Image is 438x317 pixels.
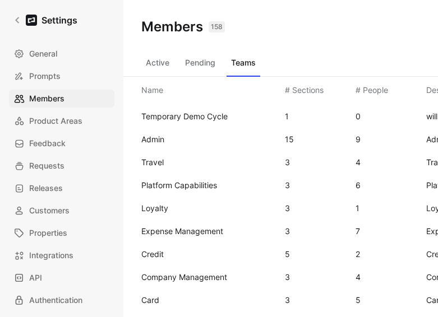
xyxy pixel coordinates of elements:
div: 4 [356,156,361,169]
div: 15 [285,133,294,146]
div: 9 [356,133,361,146]
div: 3 [285,225,290,238]
h1: Members [141,18,225,36]
a: Feedback [9,134,114,152]
div: # Sections [285,83,324,97]
span: Credit [141,249,164,259]
div: 5 [356,293,361,307]
span: Temporary Demo Cycle [141,111,228,121]
div: 0 [356,110,361,123]
a: General [9,45,114,63]
a: Properties [9,224,114,242]
span: Company Management [141,272,227,282]
div: 1 [285,110,289,123]
a: Integrations [9,246,114,264]
a: Product Areas [9,112,114,130]
span: Card [141,295,159,305]
div: 3 [285,293,290,307]
button: Pending [181,54,220,72]
span: Feedback [29,137,66,150]
div: # People [356,83,388,97]
a: Releases [9,179,114,197]
a: Authentication [9,291,114,309]
div: 6 [356,179,361,192]
span: Platform Capabilities [141,180,217,190]
div: 3 [285,202,290,215]
div: 3 [285,271,290,284]
a: Settings [9,9,82,31]
span: Prompts [29,69,61,83]
span: Expense Management [141,226,223,236]
a: Members [9,90,114,108]
a: API [9,269,114,287]
div: 4 [356,271,361,284]
h1: Settings [42,13,77,27]
div: 158 [209,21,225,32]
div: 7 [356,225,360,238]
span: Product Areas [29,114,82,128]
div: 1 [356,202,359,215]
a: Customers [9,202,114,220]
button: Active [141,54,174,72]
a: Requests [9,157,114,175]
div: 5 [285,248,290,261]
span: Loyalty [141,203,168,213]
span: General [29,47,57,60]
div: 3 [285,156,290,169]
span: API [29,271,42,285]
div: Name [141,83,163,97]
span: Authentication [29,293,82,307]
div: 2 [356,248,360,261]
button: Teams [227,54,260,72]
a: Prompts [9,67,114,85]
span: Integrations [29,249,73,262]
span: Admin [141,134,164,144]
div: 3 [285,179,290,192]
span: Releases [29,181,63,195]
span: Requests [29,159,64,173]
span: Travel [141,157,164,167]
span: Customers [29,204,70,217]
span: Properties [29,226,67,240]
span: Members [29,92,64,105]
